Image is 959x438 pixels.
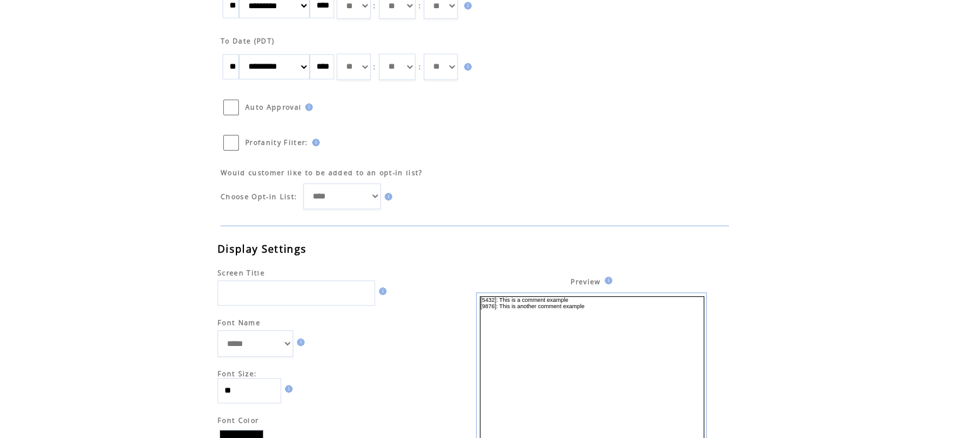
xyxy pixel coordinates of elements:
span: Profanity Filter: [245,138,308,147]
img: help.gif [381,193,392,200]
img: help.gif [308,139,320,146]
img: help.gif [601,277,612,284]
span: Font Color [218,416,259,425]
span: [9876]: This is another comment example [480,303,584,309]
img: help.gif [301,103,313,111]
span: Font Size: [218,369,257,378]
img: help.gif [293,338,305,346]
span: [5432]: This is a comment example [480,297,568,303]
img: help.gif [375,287,387,295]
span: Display Settings [218,242,306,256]
span: : [373,62,376,71]
span: Choose Opt-in List: [221,192,297,201]
img: help.gif [281,385,293,393]
span: Would customer like to be added to an opt-in list? [221,168,423,177]
img: help.gif [460,2,472,9]
span: : [418,1,421,10]
span: Screen Title [218,268,265,277]
span: Preview [571,277,600,286]
span: Font Name [218,318,260,327]
span: Auto Approval [245,103,301,112]
span: : [373,1,376,10]
img: help.gif [460,63,472,71]
span: To Date (PDT) [221,37,274,45]
span: : [418,62,421,71]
